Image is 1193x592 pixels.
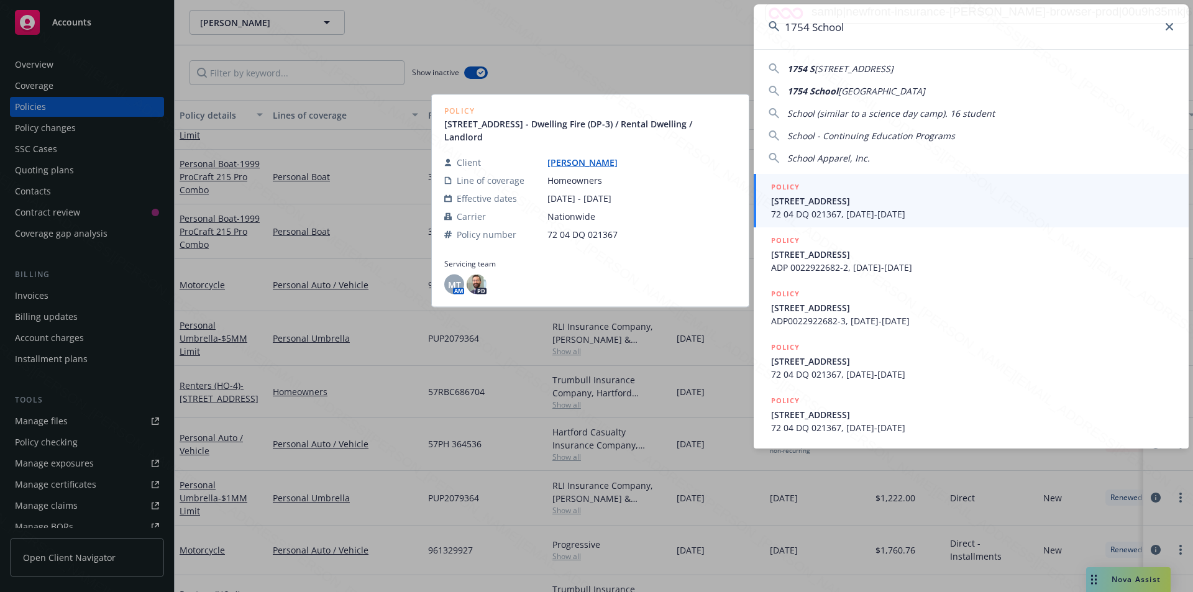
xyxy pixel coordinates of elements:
[771,248,1174,261] span: [STREET_ADDRESS]
[754,227,1189,281] a: POLICY[STREET_ADDRESS]ADP 0022922682-2, [DATE]-[DATE]
[771,408,1174,421] span: [STREET_ADDRESS]
[787,85,838,97] span: 1754 School
[771,421,1174,434] span: 72 04 DQ 021367, [DATE]-[DATE]
[771,301,1174,314] span: [STREET_ADDRESS]
[771,207,1174,221] span: 72 04 DQ 021367, [DATE]-[DATE]
[771,234,800,247] h5: POLICY
[754,4,1189,49] input: Search...
[787,130,955,142] span: School - Continuing Education Programs
[771,394,800,407] h5: POLICY
[754,334,1189,388] a: POLICY[STREET_ADDRESS]72 04 DQ 021367, [DATE]-[DATE]
[754,388,1189,441] a: POLICY[STREET_ADDRESS]72 04 DQ 021367, [DATE]-[DATE]
[771,368,1174,381] span: 72 04 DQ 021367, [DATE]-[DATE]
[787,107,995,119] span: School (similar to a science day camp). 16 student
[787,63,815,75] span: 1754 S
[838,85,925,97] span: [GEOGRAPHIC_DATA]
[771,288,800,300] h5: POLICY
[771,194,1174,207] span: [STREET_ADDRESS]
[771,314,1174,327] span: ADP0022922682-3, [DATE]-[DATE]
[771,341,800,353] h5: POLICY
[815,63,894,75] span: [STREET_ADDRESS]
[771,261,1174,274] span: ADP 0022922682-2, [DATE]-[DATE]
[771,355,1174,368] span: [STREET_ADDRESS]
[787,152,870,164] span: School Apparel, Inc.
[771,181,800,193] h5: POLICY
[754,281,1189,334] a: POLICY[STREET_ADDRESS]ADP0022922682-3, [DATE]-[DATE]
[754,174,1189,227] a: POLICY[STREET_ADDRESS]72 04 DQ 021367, [DATE]-[DATE]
